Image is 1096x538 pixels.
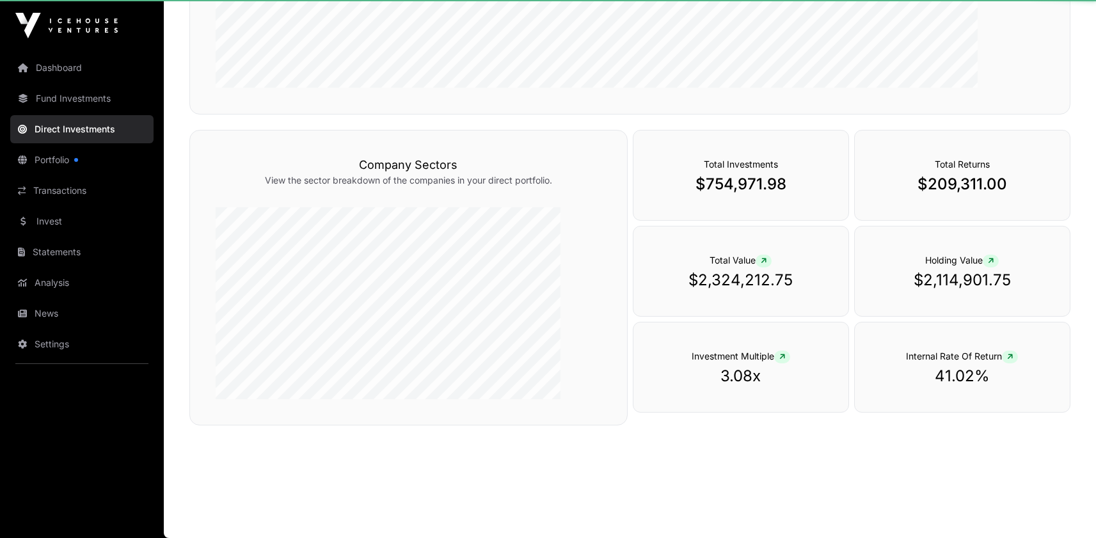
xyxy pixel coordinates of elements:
span: Holding Value [925,255,999,265]
img: Icehouse Ventures Logo [15,13,118,38]
span: Internal Rate Of Return [906,351,1018,361]
span: Investment Multiple [692,351,790,361]
a: Portfolio [10,146,154,174]
a: Statements [10,238,154,266]
iframe: Chat Widget [1032,477,1096,538]
span: Total Investments [704,159,778,170]
p: 41.02% [880,366,1044,386]
a: Dashboard [10,54,154,82]
span: Total Value [710,255,772,265]
p: $2,324,212.75 [659,270,823,290]
a: Analysis [10,269,154,297]
a: Fund Investments [10,84,154,113]
a: News [10,299,154,328]
p: $209,311.00 [880,174,1044,194]
a: Invest [10,207,154,235]
span: Total Returns [935,159,990,170]
p: 3.08x [659,366,823,386]
a: Transactions [10,177,154,205]
a: Settings [10,330,154,358]
p: View the sector breakdown of the companies in your direct portfolio. [216,174,601,187]
p: $754,971.98 [659,174,823,194]
a: Direct Investments [10,115,154,143]
p: $2,114,901.75 [880,270,1044,290]
h3: Company Sectors [216,156,601,174]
